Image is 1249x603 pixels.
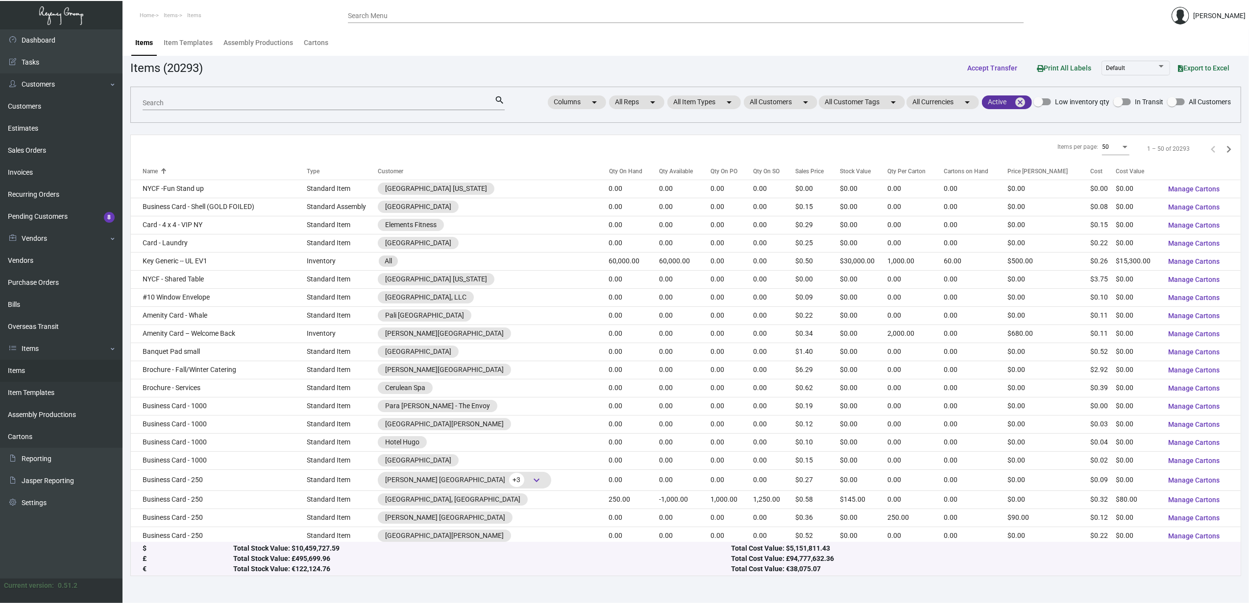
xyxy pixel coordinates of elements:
span: Manage Cartons [1168,221,1220,229]
td: 0.00 [710,379,753,397]
mat-chip: All Customers [744,95,817,109]
td: Standard Item [307,379,378,397]
td: 0.00 [609,361,660,379]
td: $0.29 [795,216,840,234]
td: 0.00 [887,180,944,198]
td: $0.11 [1090,325,1115,343]
div: Qty Per Carton [887,167,926,176]
td: $0.00 [840,306,887,325]
td: 1,000.00 [887,252,944,270]
span: 50 [1102,143,1109,150]
td: NYCF - Shared Table [131,270,307,288]
td: $0.08 [1090,198,1115,216]
td: $0.00 [1116,325,1160,343]
span: Manage Cartons [1168,203,1220,211]
div: Qty On Hand [609,167,660,176]
td: $0.00 [840,234,887,252]
button: Manage Cartons [1160,271,1227,288]
td: 0.00 [944,361,1007,379]
td: $0.09 [795,288,840,306]
td: Standard Item [307,397,378,415]
button: Next page [1221,141,1237,157]
div: Price [PERSON_NAME] [1008,167,1091,176]
mat-chip: All Item Types [667,95,741,109]
td: 0.00 [660,306,710,325]
button: Manage Cartons [1160,379,1227,397]
td: 0.00 [887,379,944,397]
button: Print All Labels [1029,59,1099,77]
div: 1 – 50 of 20293 [1147,144,1190,153]
button: Manage Cartons [1160,289,1227,306]
td: $0.50 [795,252,840,270]
div: Para [PERSON_NAME] - The Envoy [385,401,490,411]
mat-chip: Columns [548,95,606,109]
button: Manage Cartons [1160,343,1227,361]
td: $0.00 [1008,270,1091,288]
td: $0.00 [840,180,887,198]
div: [PERSON_NAME] [1193,11,1246,21]
td: $0.00 [1008,198,1091,216]
td: 0.00 [660,379,710,397]
mat-icon: arrow_drop_down [647,96,659,108]
td: 0.00 [660,343,710,361]
td: 0.00 [609,270,660,288]
td: $0.00 [1008,379,1091,397]
td: $0.00 [840,379,887,397]
div: Items [135,38,153,48]
td: 0.00 [753,234,795,252]
td: $0.00 [795,180,840,198]
td: 60.00 [944,252,1007,270]
td: 0.00 [753,306,795,325]
td: $0.39 [1090,379,1115,397]
span: Accept Transfer [967,64,1017,72]
td: $0.00 [1008,180,1091,198]
td: 0.00 [660,270,710,288]
td: 0.00 [660,216,710,234]
td: $0.00 [1116,397,1160,415]
td: 0.00 [753,252,795,270]
mat-icon: search [494,94,505,106]
td: $0.00 [840,343,887,361]
span: Manage Cartons [1168,384,1220,392]
td: $0.34 [795,325,840,343]
td: 0.00 [944,415,1007,433]
button: Export to Excel [1170,59,1237,77]
div: Cartons [304,38,328,48]
td: $0.00 [1116,234,1160,252]
td: $0.00 [1116,343,1160,361]
div: Qty On SO [753,167,780,176]
td: $0.19 [795,397,840,415]
div: [GEOGRAPHIC_DATA] [385,238,451,248]
div: Qty Available [660,167,693,176]
td: 0.00 [710,361,753,379]
td: 0.00 [753,397,795,415]
td: $0.00 [840,325,887,343]
td: 0.00 [887,234,944,252]
td: 0.00 [660,180,710,198]
mat-chip: All [379,255,398,267]
td: $1.40 [795,343,840,361]
mat-icon: arrow_drop_down [800,96,811,108]
div: Qty Per Carton [887,167,944,176]
td: $0.00 [840,397,887,415]
td: #10 Window Envelope [131,288,307,306]
td: 60,000.00 [609,252,660,270]
td: 0.00 [710,415,753,433]
td: 0.00 [753,379,795,397]
td: $0.22 [1090,234,1115,252]
td: 0.00 [944,180,1007,198]
td: Banquet Pad small [131,343,307,361]
mat-chip: Active [982,95,1032,109]
span: Manage Cartons [1168,312,1220,320]
span: Manage Cartons [1168,366,1220,374]
span: Items [164,12,178,19]
td: 0.00 [944,343,1007,361]
td: 0.00 [753,325,795,343]
div: Name [143,167,307,176]
td: $0.52 [1090,343,1115,361]
td: $0.00 [1116,288,1160,306]
td: $0.00 [1116,198,1160,216]
td: 0.00 [609,415,660,433]
span: Manage Cartons [1168,514,1220,522]
button: Manage Cartons [1160,234,1227,252]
